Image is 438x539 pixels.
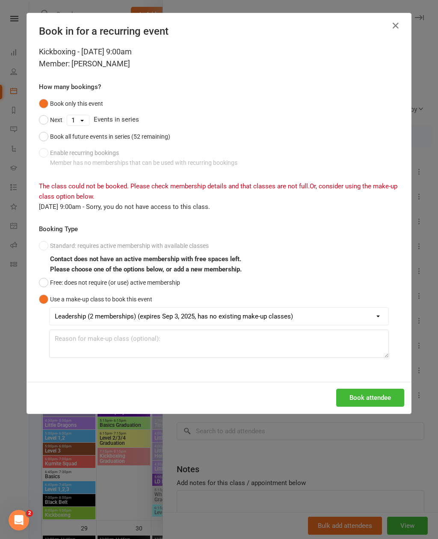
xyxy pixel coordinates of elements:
button: Book only this event [39,95,103,112]
div: [DATE] 9:00am - Sorry, you do not have access to this class. [39,202,399,212]
div: Book all future events in series (52 remaining) [50,132,170,141]
h4: Book in for a recurring event [39,25,399,37]
label: How many bookings? [39,82,101,92]
div: Kickboxing - [DATE] 9:00am Member: [PERSON_NAME] [39,46,399,70]
b: Please choose one of the options below, or add a new membership. [50,265,242,273]
span: The class could not be booked. Please check membership details and that classes are not full. [39,182,310,190]
label: Booking Type [39,224,78,234]
button: Book attendee [336,389,404,407]
button: Close [389,19,402,33]
b: Contact does not have an active membership with free spaces left. [50,255,241,263]
div: Events in series [39,112,399,128]
button: Book all future events in series (52 remaining) [39,128,170,145]
iframe: Intercom live chat [9,510,29,530]
button: Free: does not require (or use) active membership [39,274,180,291]
button: Next [39,112,62,128]
span: 2 [26,510,33,517]
button: Use a make-up class to book this event [39,291,152,307]
span: Or, consider using the make-up class option below. [39,182,397,200]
